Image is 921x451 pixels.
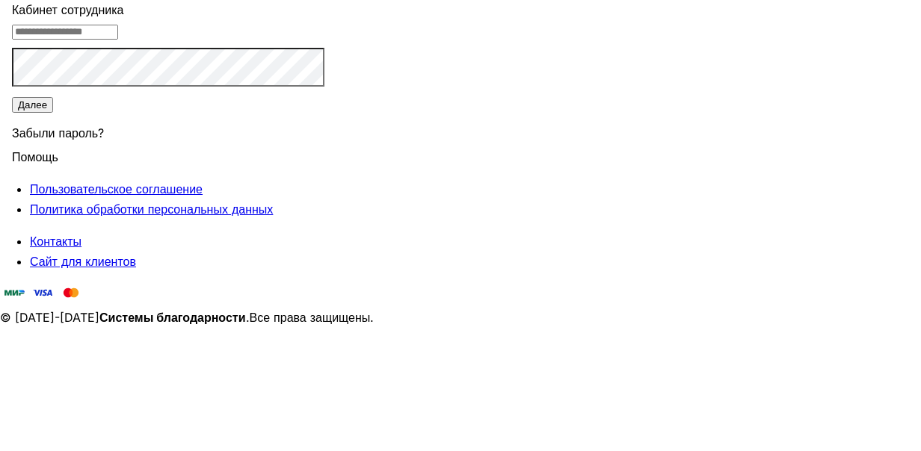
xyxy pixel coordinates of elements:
strong: Системы благодарности [99,310,246,325]
a: Контакты [30,234,81,249]
a: Сайт для клиентов [30,254,136,269]
button: Далее [12,97,53,113]
a: Политика обработки персональных данных [30,202,273,217]
span: Все права защищены. [250,310,375,325]
div: Забыли пароль? [12,114,324,147]
span: Помощь [12,140,58,164]
a: Пользовательское соглашение [30,181,203,196]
